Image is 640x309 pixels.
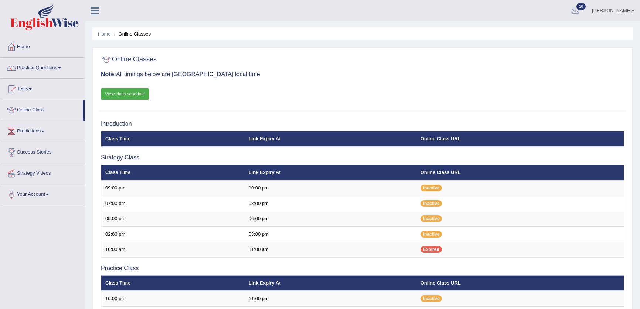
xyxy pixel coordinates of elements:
td: 03:00 pm [245,226,416,242]
h3: Practice Class [101,265,624,272]
a: Online Class [0,100,83,118]
th: Online Class URL [416,165,624,180]
td: 11:00 pm [245,291,416,306]
span: Inactive [421,185,442,191]
th: Link Expiry At [245,165,416,180]
th: Class Time [101,275,245,291]
td: 10:00 pm [245,180,416,196]
a: Predictions [0,121,85,140]
span: Inactive [421,215,442,222]
h3: Introduction [101,121,624,127]
span: Expired [421,246,442,253]
td: 10:00 pm [101,291,245,306]
td: 11:00 am [245,242,416,258]
td: 10:00 am [101,242,245,258]
span: Inactive [421,295,442,302]
span: Inactive [421,231,442,238]
a: Strategy Videos [0,163,85,182]
td: 09:00 pm [101,180,245,196]
td: 02:00 pm [101,226,245,242]
td: 06:00 pm [245,211,416,227]
a: Success Stories [0,142,85,161]
th: Online Class URL [416,275,624,291]
th: Class Time [101,131,245,147]
span: 16 [576,3,586,10]
td: 08:00 pm [245,196,416,211]
h2: Online Classes [101,54,157,65]
span: Inactive [421,200,442,207]
a: Home [0,37,85,55]
b: Note: [101,71,116,77]
h3: All timings below are [GEOGRAPHIC_DATA] local time [101,71,624,78]
th: Online Class URL [416,131,624,147]
li: Online Classes [112,30,151,37]
a: Your Account [0,184,85,203]
th: Class Time [101,165,245,180]
a: Tests [0,79,85,97]
td: 07:00 pm [101,196,245,211]
th: Link Expiry At [245,131,416,147]
a: View class schedule [101,88,149,100]
h3: Strategy Class [101,154,624,161]
td: 05:00 pm [101,211,245,227]
th: Link Expiry At [245,275,416,291]
a: Practice Questions [0,58,85,76]
a: Home [98,31,111,37]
